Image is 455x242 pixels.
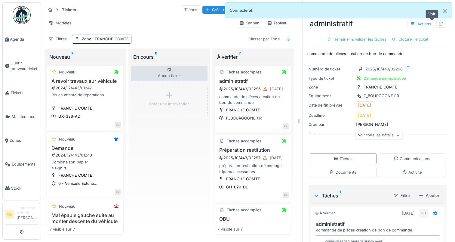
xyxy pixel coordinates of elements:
[227,69,261,75] div: Tâches accomplies
[316,227,441,233] div: commande de pièces création de bon de commande
[217,147,289,153] h3: Préparation restitution
[217,78,289,84] h3: administratif
[283,123,289,129] div: FA
[334,156,352,162] div: Tâches
[217,226,243,232] div: 7 visible sur 7
[50,159,121,171] div: Combinaison papier 4 t-shirt 1 Bonnet
[394,156,430,162] div: Communications
[355,131,402,140] div: Voir tous les détails
[182,5,200,14] div: Tâches
[10,36,38,42] span: Agenda
[239,53,241,60] sup: 7
[12,161,38,167] span: Équipements
[50,92,121,104] div: Rio en attente de réparations Lumière de plafonnier a regardé disfonctionnement Volets de grille ...
[227,138,261,144] div: Tâches accomplies
[71,53,73,60] sup: 7
[60,7,78,13] strong: Tickets
[131,66,208,81] div: Aucun ticket
[283,192,289,198] div: FA
[419,209,428,218] div: RD
[426,10,438,18] div: Voir
[17,206,38,223] li: [PERSON_NAME]
[309,84,354,90] div: Zone
[202,6,241,14] div: Créer un ticket
[217,216,289,222] h3: OBU
[3,27,41,51] a: Agenda
[307,16,448,32] div: administratif
[5,210,14,219] li: RD
[270,86,283,92] div: [DATE]
[50,145,121,151] h3: Demande
[330,169,356,175] div: Documents
[3,81,41,105] a: Tickets
[133,53,205,60] div: En cours
[270,155,283,161] div: [DATE]
[59,203,75,209] div: Nouveau
[226,115,262,121] div: F_BOURGOGNE FR
[416,191,442,200] div: Ajouter
[364,93,399,99] div: F_BOURGOGNE FR
[115,189,121,195] div: FC
[58,105,92,111] div: FRANCHE COMTE
[115,122,121,128] div: FC
[365,66,403,72] div: 2025/10/443/02296
[149,101,190,107] div: Créer une intervention
[155,53,158,60] sup: 0
[226,184,248,190] div: GH-629-DL
[13,6,31,24] img: Badge_color-CXgf-gQk.svg
[50,213,121,236] h3: Mal épaule gauche suite au monter descente du véhicule sur activités [PERSON_NAME] pontarlier
[309,102,354,108] div: Date de fin prévue
[59,69,75,75] div: Nouveau
[438,3,452,19] button: Close
[58,172,92,178] div: FRANCHE COMTE
[364,76,406,81] div: Demande de réparation
[402,169,422,175] div: Activité
[307,51,448,57] p: commande de pièces création de bon de commande
[239,20,260,26] div: Kanban
[267,20,287,26] div: Tableau
[11,185,38,191] span: Stock
[309,122,447,127] div: [PERSON_NAME]
[309,93,354,99] div: Équipement
[315,211,335,216] div: À vérifier
[11,90,38,96] span: Tickets
[219,154,289,162] div: 2025/10/443/02297
[50,226,75,232] div: 7 visible sur 7
[226,107,260,113] div: FRANCHE COMTE
[3,152,41,176] a: Équipements
[12,114,38,119] span: Maintenance
[51,85,121,91] div: 2024/12/443/01247
[309,113,354,118] div: Deadline
[58,181,97,186] div: 0 - Véhicule Extérie...
[50,78,121,84] h3: A revoir travaux sur véhicule
[364,84,398,90] div: FRANCHE COMTE
[17,206,38,215] div: Responsable technicien
[402,210,415,216] div: [DATE]
[51,152,121,158] div: 2024/12/443/01248
[407,20,434,28] div: Actions
[391,191,414,200] div: Filtrer
[219,223,289,231] div: 2025/10/443/02298
[217,163,289,174] div: préparation restitution démontage tripons accessoires
[246,35,282,43] div: Classer par Zone
[11,60,38,72] span: Ouvrir nouveau ticket
[3,176,41,200] a: Stock
[309,76,354,81] div: Type de ticket
[3,129,41,152] a: Zones
[226,176,260,182] div: FRANCHE COMTE
[217,94,289,105] div: commande de pièces création de bon de commande
[309,122,354,127] div: Créé par
[313,192,388,199] div: Tâches
[225,2,452,18] div: Connecté(e).
[358,113,371,118] div: [DATE]
[46,19,74,27] div: Modèles
[316,221,441,227] h3: administratif
[340,192,341,199] sup: 1
[227,207,261,213] div: Tâches accomplies
[82,36,129,42] div: Zone
[10,138,38,143] span: Zones
[3,51,41,81] a: Ouvrir nouveau ticket
[219,85,289,93] div: 2025/10/443/02296
[3,105,41,129] a: Maintenance
[217,53,289,60] div: À vérifier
